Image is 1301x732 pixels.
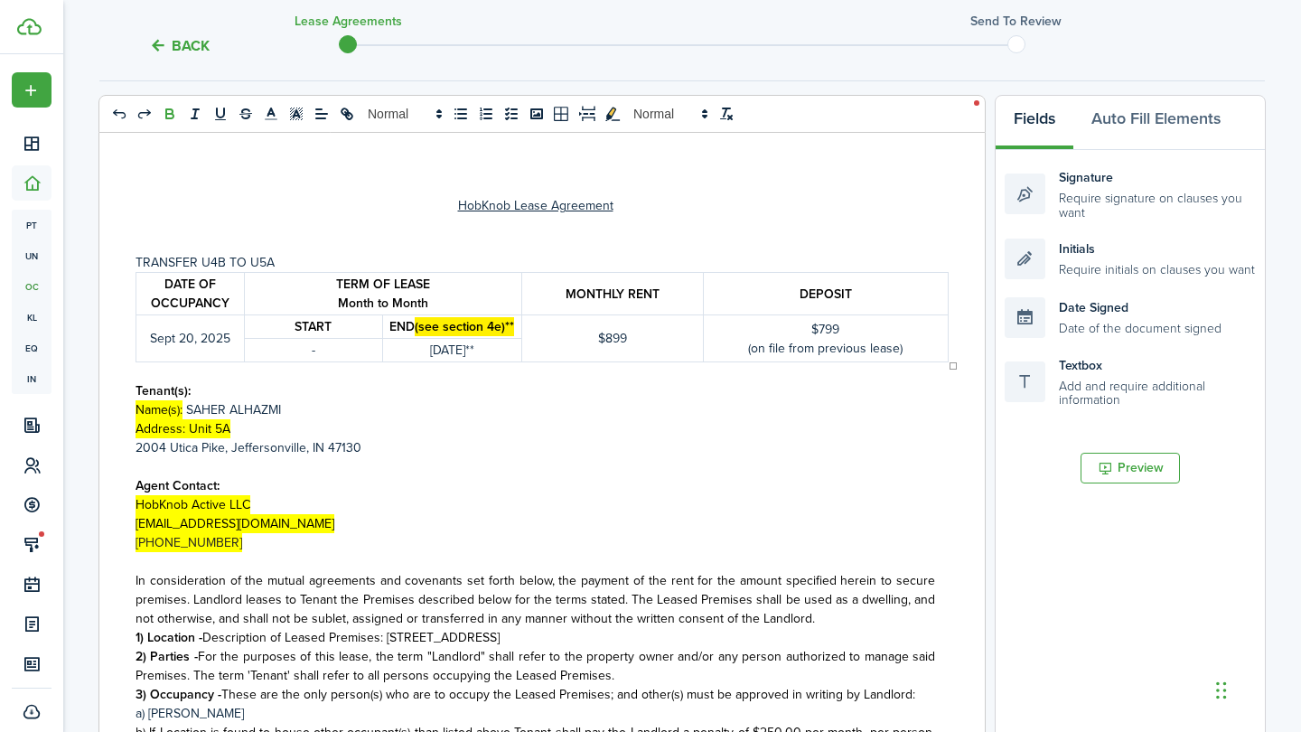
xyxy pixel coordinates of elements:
[136,704,935,723] p: a)﻿ [PERSON_NAME]
[970,12,1062,31] h3: Send to review
[12,333,51,363] a: eq
[12,363,51,394] a: in
[136,253,935,272] p: TRANSFER U4B TO U5A
[389,317,514,336] strong: END
[336,275,430,294] strong: TERM OF LEASE
[295,12,402,31] h3: Lease Agreements
[136,647,198,666] strong: 2) Parties -
[1211,645,1301,732] iframe: Chat Widget
[249,341,379,360] p: -
[202,628,500,647] span: Description of Leased Premises: [STREET_ADDRESS]
[524,103,549,125] button: image
[157,103,183,125] button: bold
[12,271,51,302] a: oc
[12,302,51,333] a: kl
[221,685,915,704] span: These are the only person(s) who are to occupy the Leased Premises; and other(s) must be approved...
[415,317,514,336] mark: (see section 4e)**
[708,320,943,339] p: $799
[141,329,239,348] p: Sept 20, 2025
[136,495,250,514] span: HobKnob Active LLC
[151,275,229,313] strong: DATE OF OCCUPANCY
[136,400,935,419] p: SAHER ALHAZMI
[136,419,230,438] span: Address: Unit 5A
[566,285,660,304] strong: MONTHLY RENT
[136,571,935,628] span: In consideration of the mutual agreements and covenants set forth below, the payment of the rent ...
[996,96,1073,150] button: Fields
[549,103,575,125] button: table-better
[499,103,524,125] button: list: check
[107,103,132,125] button: undo: undo
[338,294,428,313] strong: Month to Month
[1081,453,1180,483] button: Preview
[136,438,935,457] p: 2004 Utica Pike, Jeffersonville, IN 47130
[183,103,208,125] button: italic
[136,685,221,704] strong: 3) Occupancy -
[233,103,258,125] button: strike
[473,103,499,125] button: list: ordered
[334,103,360,125] button: link
[527,329,698,348] p: $899
[575,103,600,125] button: pageBreak
[714,103,739,125] button: clean
[1216,663,1227,718] div: Drag
[12,72,51,108] button: Open menu
[12,210,51,240] a: pt
[136,533,242,552] span: [PHONE_NUMBER]
[136,647,935,685] span: For the purposes of this lease, the term "Landlord" shall refer to the property owner and/or any ...
[800,285,852,304] strong: DEPOSIT
[136,400,183,419] span: Name(s):
[136,476,220,495] strong: Agent Contact:
[1073,96,1239,150] button: Auto Fill Elements
[708,339,943,358] p: (on file from previous lease)
[149,36,210,55] button: Back
[132,103,157,125] button: redo: redo
[448,103,473,125] button: list: bullet
[136,628,202,647] strong: 1) Location -
[458,196,613,215] u: HobKnob Lease Agreement
[136,381,191,400] strong: Tenant(s):
[136,514,334,533] a: [EMAIL_ADDRESS][DOMAIN_NAME]
[12,240,51,271] a: un
[208,103,233,125] button: underline
[17,18,42,35] img: TenantCloud
[600,103,625,125] button: toggleMarkYellow: markYellow
[295,317,332,336] strong: START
